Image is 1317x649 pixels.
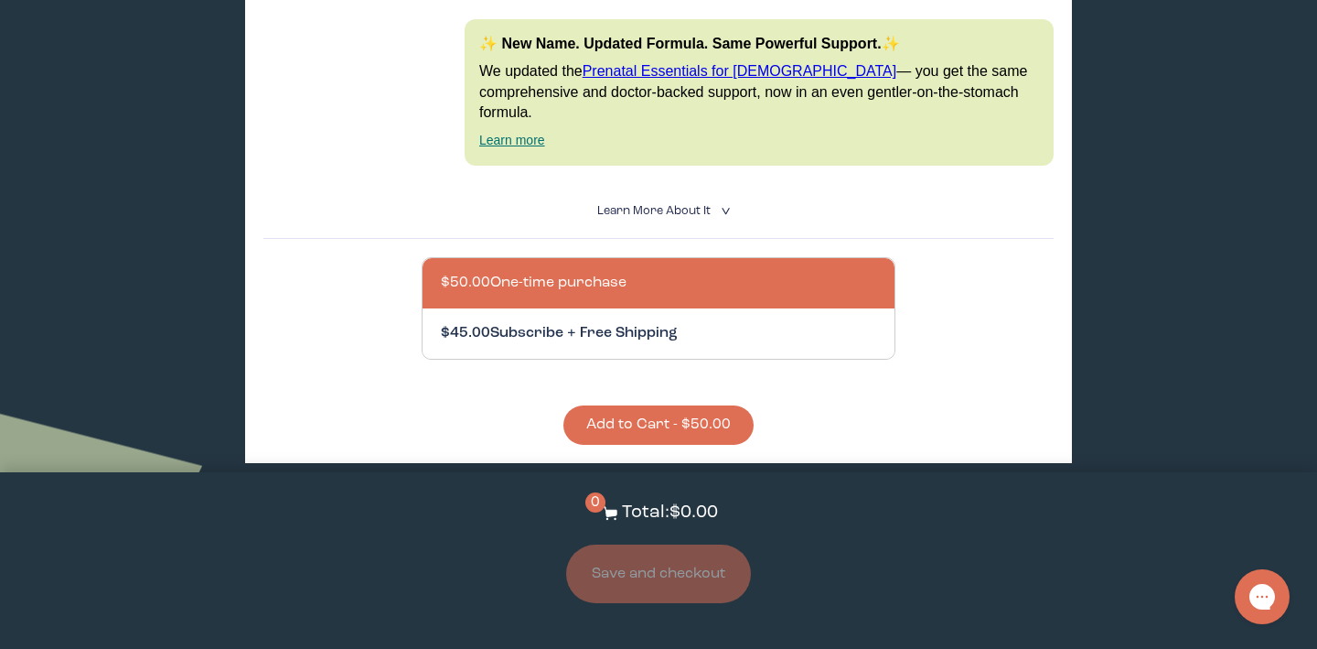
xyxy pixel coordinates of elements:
p: We updated the — you get the same comprehensive and doctor-backed support, now in an even gentler... [479,61,1039,123]
strong: ✨ New Name. Updated Formula. Same Powerful Support.✨ [479,36,900,51]
iframe: Gorgias live chat messenger [1226,563,1299,631]
a: Learn more [479,133,545,147]
a: Prenatal Essentials for [DEMOGRAPHIC_DATA] [583,63,897,79]
p: Total: $0.00 [622,500,718,526]
summary: Learn More About it < [597,202,720,220]
button: Add to Cart - $50.00 [563,406,754,445]
i: < [715,206,733,216]
span: 0 [585,492,605,513]
span: Learn More About it [597,205,711,217]
button: Save and checkout [566,545,751,603]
